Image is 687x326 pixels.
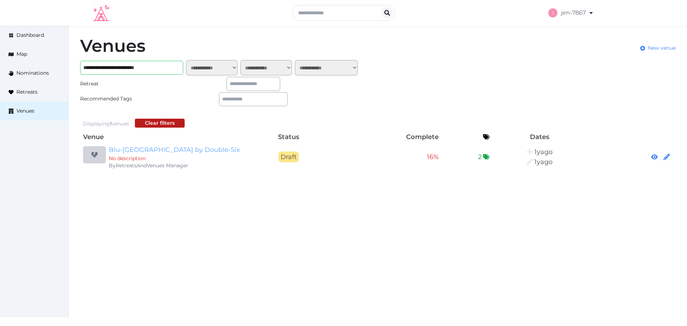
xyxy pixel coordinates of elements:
span: Venues [16,107,34,115]
span: Draft [278,152,299,162]
span: 2 [478,152,482,162]
span: No description [109,155,146,162]
span: 16 % [427,153,439,161]
div: Clear filters [145,119,175,127]
th: Status [249,130,328,143]
h1: Venues [80,37,146,54]
div: Retreat [80,80,149,88]
div: Recommended Tags [80,95,149,103]
span: Map [16,50,27,58]
span: Nominations [16,69,49,77]
span: New venue [648,44,676,52]
a: Blu-[GEOGRAPHIC_DATA] by Double-Six [109,145,246,155]
span: 1 [110,120,112,127]
th: Dates [492,130,586,143]
a: New venue [640,44,676,52]
th: Complete [328,130,442,143]
button: Clear filters [135,119,185,128]
span: 9:06PM, March 8th, 2024 [534,148,552,156]
div: Displaying venues [83,120,129,128]
span: 9:06PM, March 8th, 2024 [534,158,552,166]
th: Venue [80,130,249,143]
a: jen-7867 [548,3,594,23]
span: Retreats [16,88,38,96]
div: By RetreatsAndVenues Manager [109,162,246,169]
span: Dashboard [16,31,44,39]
